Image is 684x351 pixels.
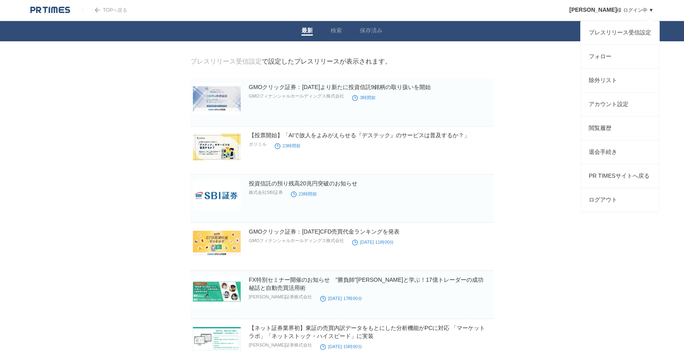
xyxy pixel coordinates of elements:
a: ログアウト [581,188,659,212]
img: 【投票開始】「AIで故人をよみがえらせる『デステック』のサービスは普及するか？」 [193,131,241,163]
a: 退会手続き [581,140,659,164]
p: [PERSON_NAME]証券株式会社 [249,342,312,348]
a: 除外リスト [581,69,659,92]
img: FX特別セミナー開催のお知らせ "勝負師"矢口真里さんと学ぶ！17億トレーダーの成功秘話と自動売買活用術 [193,276,241,307]
a: FX特別セミナー開催のお知らせ "勝負師"[PERSON_NAME]と学ぶ！17億トレーダーの成功秘話と自動売買活用術 [249,277,483,291]
a: PR TIMESサイトへ戻る [581,164,659,188]
a: 保存済み [360,27,383,36]
a: 投資信託の預り残高20兆円突破のお知らせ [249,180,357,187]
time: 23時間前 [291,191,317,196]
a: 閲覧履歴 [581,117,659,140]
div: で設定したプレスリリースが表示されます。 [190,57,391,66]
a: [PERSON_NAME]様 ログイン中 ▼ [569,7,654,13]
img: GMOクリック証券：2025年7月CFD売買代金ランキングを発表 [193,228,241,259]
time: [DATE] 17時00分 [320,296,362,301]
a: GMOクリック証券：[DATE]CFD売買代金ランキングを発表 [249,228,400,235]
a: TOPへ戻る [82,7,127,13]
a: 【投票開始】「AIで故人をよみがえらせる『デステック』のサービスは普及するか？」 [249,132,470,138]
a: フォロー [581,45,659,68]
a: 検索 [331,27,342,36]
p: GMOフィナンシャルホールディングス株式会社 [249,238,344,244]
time: 23時間前 [275,143,301,148]
a: 最新 [301,27,313,36]
time: [DATE] 11時00分 [352,240,394,245]
img: arrow.png [95,8,100,13]
img: logo.png [30,6,70,14]
p: ポリミル [249,141,267,147]
img: 投資信託の預り残高20兆円突破のお知らせ [193,179,241,211]
a: プレスリリース受信設定 [190,58,262,65]
p: 株式会社SBI証券 [249,189,283,196]
p: GMOフィナンシャルホールディングス株式会社 [249,93,344,99]
a: 【ネット証券業界初】東証の売買内訳データをもとにした分析機能がPCに対応 「マーケットラボ」「ネットストック・ハイスピード」に実装 [249,325,485,339]
a: プレスリリース受信設定 [581,21,659,45]
span: [PERSON_NAME] [569,6,617,13]
time: [DATE] 15時00分 [320,344,362,349]
a: GMOクリック証券：[DATE]より新たに投資信託9銘柄の取り扱いを開始 [249,84,431,90]
img: GMOクリック証券：8月18日（月）より新たに投資信託9銘柄の取り扱いを開始 [193,83,241,115]
p: [PERSON_NAME]証券株式会社 [249,294,312,300]
a: アカウント設定 [581,93,659,116]
time: 3時間前 [352,95,376,100]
